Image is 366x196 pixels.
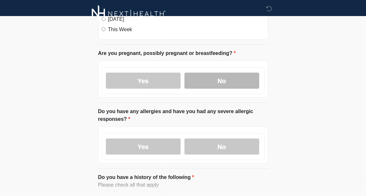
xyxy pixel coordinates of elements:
[92,5,166,22] img: Next-Health Logo
[184,138,259,155] label: No
[108,26,265,33] label: This Week
[98,49,236,57] label: Are you pregnant, possibly pregnant or breastfeeding?
[98,181,268,189] div: Please check all that apply
[98,108,268,123] label: Do you have any allergies and have you had any severe allergic responses?
[184,73,259,89] label: No
[102,27,106,31] input: This Week
[106,73,181,89] label: Yes
[106,138,181,155] label: Yes
[98,174,194,181] label: Do you have a history of the following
